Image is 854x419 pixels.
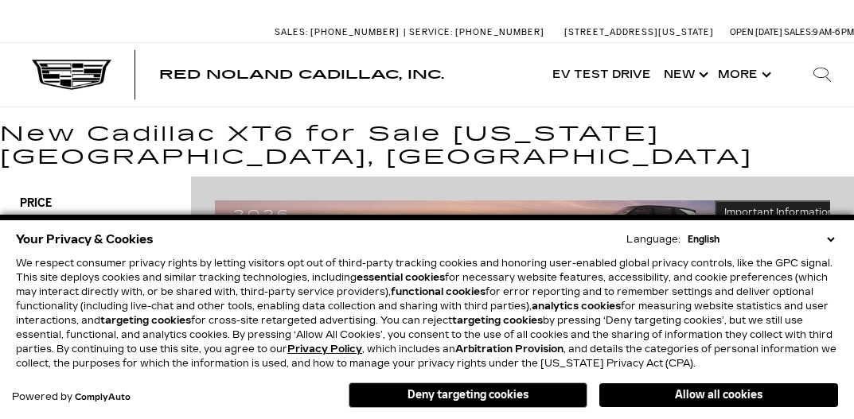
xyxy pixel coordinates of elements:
strong: targeting cookies [452,315,543,326]
span: Sales: [275,27,308,37]
h5: Price [20,196,171,211]
a: Service: [PHONE_NUMBER] [404,28,548,37]
span: Important Information [724,206,834,219]
button: Important Information [715,200,844,224]
span: Red Noland Cadillac, Inc. [159,67,444,82]
span: [PHONE_NUMBER] [310,27,400,37]
strong: targeting cookies [100,315,191,326]
a: Privacy Policy [287,343,362,355]
div: Powered by [12,392,131,402]
span: Service: [409,27,453,37]
img: Cadillac Dark Logo with Cadillac White Text [32,60,111,90]
a: Sales: [PHONE_NUMBER] [275,28,404,37]
strong: analytics cookies [532,301,621,312]
p: We respect consumer privacy rights by letting visitors opt out of third-party tracking cookies an... [16,256,838,371]
span: Sales: [784,27,813,37]
a: EV Test Drive [546,43,657,107]
a: ComplyAuto [75,393,131,402]
span: Your Privacy & Cookies [16,228,154,250]
span: 9 AM-6 PM [813,27,854,37]
img: 2509-September-FOM-Escalade-IQ-Lease9 [215,200,844,268]
strong: essential cookies [357,272,445,283]
select: Language Select [684,232,838,246]
a: Red Noland Cadillac, Inc. [159,68,444,81]
button: Allow all cookies [599,383,838,407]
span: [PHONE_NUMBER] [455,27,544,37]
div: Price [15,211,176,259]
button: More [712,43,774,107]
div: Language: [626,235,680,244]
button: Deny targeting cookies [349,382,587,408]
strong: functional cookies [391,286,485,297]
strong: Arbitration Provision [455,343,563,355]
a: [STREET_ADDRESS][US_STATE] [564,27,714,37]
a: New [657,43,712,107]
span: Open [DATE] [730,27,782,37]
